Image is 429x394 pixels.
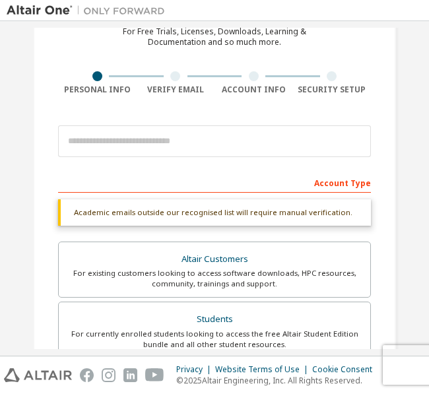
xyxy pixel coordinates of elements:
div: For Free Trials, Licenses, Downloads, Learning & Documentation and so much more. [123,26,306,48]
div: Privacy [176,364,215,375]
div: For currently enrolled students looking to access the free Altair Student Edition bundle and all ... [67,329,362,350]
p: © 2025 Altair Engineering, Inc. All Rights Reserved. [176,375,380,386]
div: Security Setup [293,84,372,95]
div: Academic emails outside our recognised list will require manual verification. [58,199,371,226]
img: Altair One [7,4,172,17]
img: youtube.svg [145,368,164,382]
div: Cookie Consent [312,364,380,375]
div: For existing customers looking to access software downloads, HPC resources, community, trainings ... [67,268,362,289]
div: Account Info [214,84,293,95]
div: Website Terms of Use [215,364,312,375]
img: instagram.svg [102,368,115,382]
div: Account Type [58,172,371,193]
div: Altair Customers [67,250,362,269]
div: Personal Info [58,84,137,95]
div: Students [67,310,362,329]
img: linkedin.svg [123,368,137,382]
div: Verify Email [137,84,215,95]
img: facebook.svg [80,368,94,382]
img: altair_logo.svg [4,368,72,382]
